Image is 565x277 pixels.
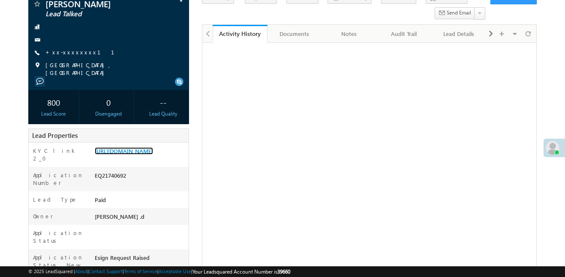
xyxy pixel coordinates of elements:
[93,253,189,265] div: Esign Request Raised
[89,268,123,274] a: Contact Support
[274,29,315,39] div: Documents
[447,9,471,17] span: Send Email
[435,7,475,20] button: Send Email
[33,229,87,244] label: Application Status
[95,213,144,220] span: [PERSON_NAME] .d
[30,110,77,118] div: Lead Score
[33,171,87,187] label: Application Number
[219,30,261,38] div: Activity History
[45,61,175,77] span: [GEOGRAPHIC_DATA], [GEOGRAPHIC_DATA]
[33,196,78,203] label: Lead Type
[329,29,369,39] div: Notes
[432,25,487,43] a: Lead Details
[93,171,189,183] div: EQ21740692
[85,94,132,110] div: 0
[124,268,157,274] a: Terms of Service
[140,94,186,110] div: --
[32,131,78,140] span: Lead Properties
[95,147,153,155] a: [URL][DOMAIN_NAME]
[33,253,87,269] label: Application Status New
[377,25,432,43] a: Audit Trail
[277,268,290,275] span: 39660
[33,212,53,220] label: Owner
[159,268,191,274] a: Acceptable Use
[45,48,125,56] a: +xx-xxxxxxxx11
[28,268,290,276] span: © 2025 LeadSquared | | | | |
[33,147,87,162] label: KYC link 2_0
[213,25,267,43] a: Activity History
[267,25,322,43] a: Documents
[93,196,189,208] div: Paid
[75,268,87,274] a: About
[85,110,132,118] div: Disengaged
[192,268,290,275] span: Your Leadsquared Account Number is
[384,29,424,39] div: Audit Trail
[140,110,186,118] div: Lead Quality
[30,94,77,110] div: 800
[322,25,377,43] a: Notes
[439,29,479,39] div: Lead Details
[45,10,144,18] span: Lead Talked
